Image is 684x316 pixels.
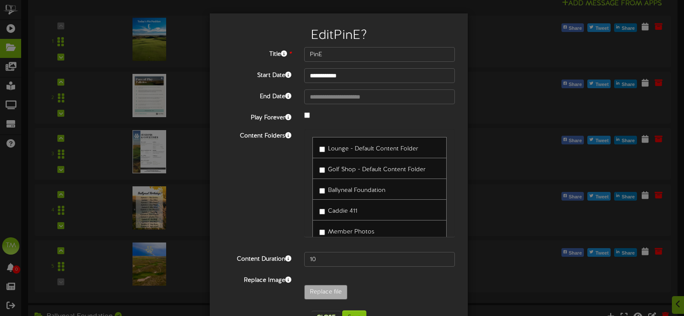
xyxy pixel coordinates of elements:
[319,188,325,194] input: Ballyneal Foundation
[223,29,455,43] h2: Edit PinE ?
[328,166,426,173] span: Golf Shop - Default Content Folder
[304,47,455,62] input: Title
[216,47,298,59] label: Title
[319,209,325,214] input: Caddie 411
[304,252,455,267] input: 15
[216,89,298,101] label: End Date
[319,230,325,235] input: Member Photos
[216,273,298,285] label: Replace Image
[216,68,298,80] label: Start Date
[319,147,325,152] input: Lounge - Default Content Folder
[216,252,298,264] label: Content Duration
[328,208,357,214] span: Caddie 411
[216,111,298,122] label: Play Forever
[328,229,375,235] span: Member Photos
[328,146,418,152] span: Lounge - Default Content Folder
[328,187,385,194] span: Ballyneal Foundation
[216,129,298,140] label: Content Folders
[319,167,325,173] input: Golf Shop - Default Content Folder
